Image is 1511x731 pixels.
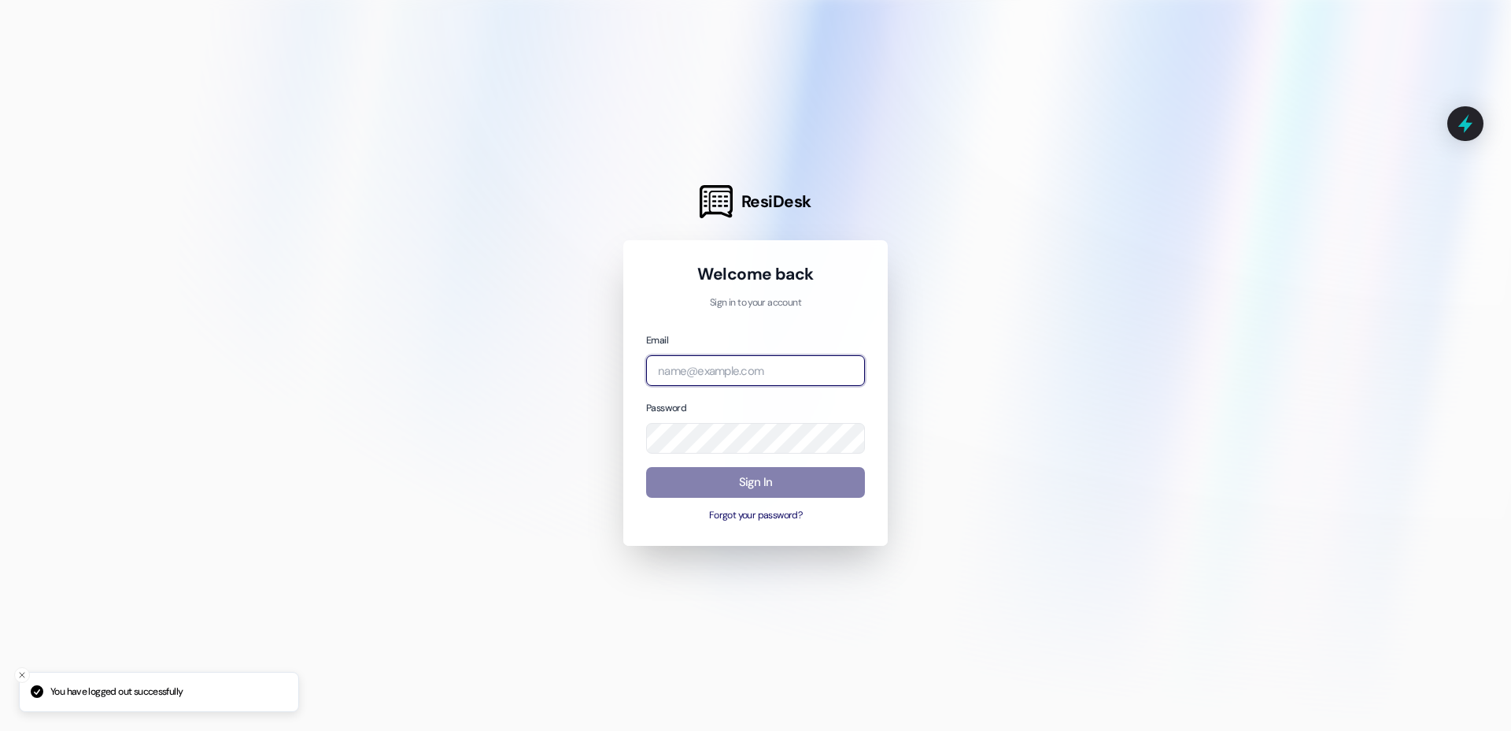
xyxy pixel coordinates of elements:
[646,509,865,523] button: Forgot your password?
[646,296,865,310] p: Sign in to your account
[741,191,811,213] span: ResiDesk
[646,334,668,347] label: Email
[646,467,865,498] button: Sign In
[14,667,30,683] button: Close toast
[50,685,183,699] p: You have logged out successfully
[646,263,865,285] h1: Welcome back
[700,185,733,218] img: ResiDesk Logo
[646,402,686,414] label: Password
[646,355,865,386] input: name@example.com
